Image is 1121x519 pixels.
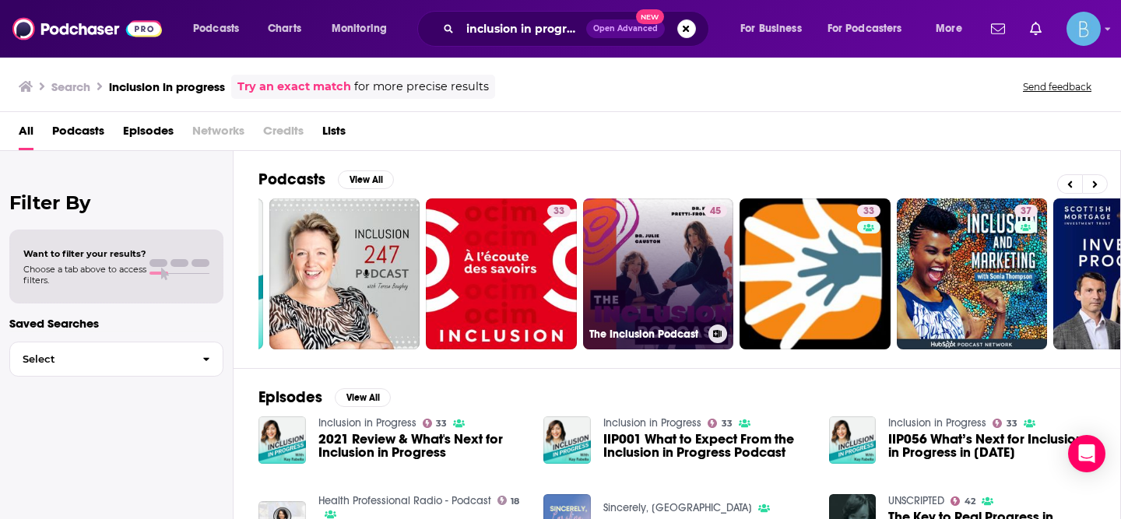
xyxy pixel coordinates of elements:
[586,19,665,38] button: Open AdvancedNew
[897,198,1048,349] a: 37
[1067,12,1101,46] span: Logged in as BLASTmedia
[828,18,902,40] span: For Podcasters
[268,18,301,40] span: Charts
[888,416,986,430] a: Inclusion in Progress
[583,198,734,349] a: 45The Inclusion Podcast
[192,118,244,150] span: Networks
[965,498,975,505] span: 42
[9,342,223,377] button: Select
[547,205,571,217] a: 33
[321,16,407,41] button: open menu
[1067,12,1101,46] button: Show profile menu
[338,170,394,189] button: View All
[593,25,658,33] span: Open Advanced
[12,14,162,44] img: Podchaser - Follow, Share and Rate Podcasts
[318,416,416,430] a: Inclusion in Progress
[829,416,877,464] img: IIP056 What’s Next for Inclusion in Progress in 2021
[9,191,223,214] h2: Filter By
[9,316,223,331] p: Saved Searches
[603,416,701,430] a: Inclusion in Progress
[553,204,564,219] span: 33
[925,16,982,41] button: open menu
[722,420,733,427] span: 33
[258,387,322,407] h2: Episodes
[436,420,447,427] span: 33
[729,16,821,41] button: open menu
[863,204,874,219] span: 33
[123,118,174,150] a: Episodes
[426,198,577,349] a: 33
[193,18,239,40] span: Podcasts
[318,433,525,459] a: 2021 Review & What's Next for Inclusion in Progress
[857,205,880,217] a: 33
[993,419,1017,428] a: 33
[1018,80,1096,93] button: Send feedback
[19,118,33,150] a: All
[817,16,925,41] button: open menu
[1007,420,1017,427] span: 33
[1024,16,1048,42] a: Show notifications dropdown
[258,16,311,41] a: Charts
[332,18,387,40] span: Monitoring
[740,18,802,40] span: For Business
[740,198,891,349] a: 33
[237,78,351,96] a: Try an exact match
[888,433,1095,459] span: IIP056 What’s Next for Inclusion in Progress in [DATE]
[322,118,346,150] a: Lists
[258,170,394,189] a: PodcastsView All
[335,388,391,407] button: View All
[936,18,962,40] span: More
[710,204,721,219] span: 45
[109,79,225,94] h3: inclusion in progress
[511,498,519,505] span: 18
[258,416,306,464] img: 2021 Review & What's Next for Inclusion in Progress
[888,433,1095,459] a: IIP056 What’s Next for Inclusion in Progress in 2021
[432,11,724,47] div: Search podcasts, credits, & more...
[543,416,591,464] img: IIP001 What to Expect From the Inclusion in Progress Podcast
[460,16,586,41] input: Search podcasts, credits, & more...
[263,118,304,150] span: Credits
[636,9,664,24] span: New
[603,501,752,514] a: Sincerely, Carolina
[1021,204,1031,219] span: 37
[23,248,146,259] span: Want to filter your results?
[1068,435,1105,472] div: Open Intercom Messenger
[52,118,104,150] a: Podcasts
[258,170,325,189] h2: Podcasts
[951,496,975,506] a: 42
[704,205,727,217] a: 45
[51,79,90,94] h3: Search
[985,16,1011,42] a: Show notifications dropdown
[318,494,491,507] a: Health Professional Radio - Podcast
[354,78,489,96] span: for more precise results
[23,264,146,286] span: Choose a tab above to access filters.
[603,433,810,459] a: IIP001 What to Expect From the Inclusion in Progress Podcast
[1067,12,1101,46] img: User Profile
[182,16,259,41] button: open menu
[497,496,520,505] a: 18
[888,494,944,507] a: UNSCRIPTED
[1014,205,1038,217] a: 37
[423,419,448,428] a: 33
[258,387,391,407] a: EpisodesView All
[708,419,733,428] a: 33
[589,328,702,341] h3: The Inclusion Podcast
[10,354,190,364] span: Select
